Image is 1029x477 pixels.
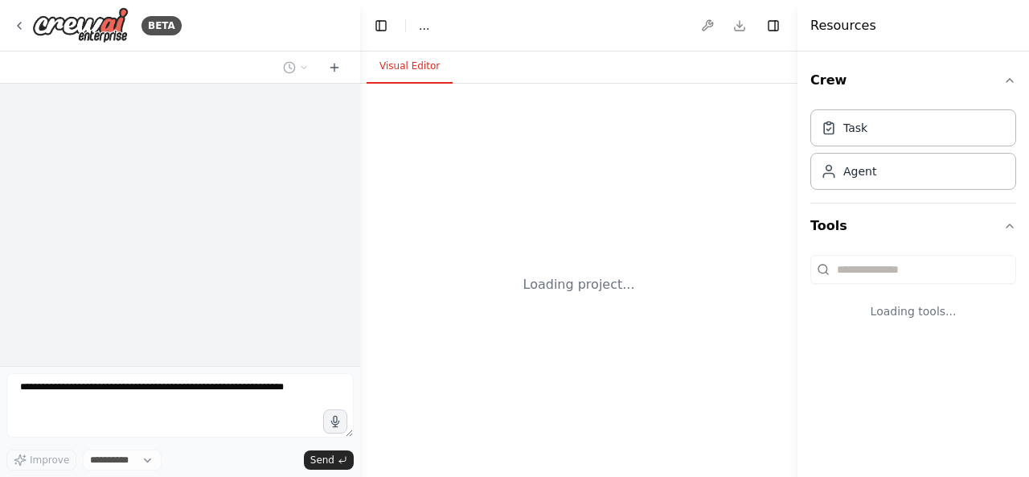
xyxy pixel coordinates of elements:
span: Improve [30,454,69,467]
div: Tools [810,249,1016,345]
button: Start a new chat [322,58,347,77]
button: Hide right sidebar [762,14,785,37]
div: Loading project... [523,275,635,294]
div: Crew [810,103,1016,203]
img: Logo [32,7,129,43]
button: Improve [6,450,76,471]
button: Crew [810,58,1016,103]
button: Switch to previous chat [277,58,315,77]
button: Hide left sidebar [370,14,392,37]
span: ... [419,18,429,34]
h4: Resources [810,16,876,35]
div: Agent [843,163,876,179]
button: Send [304,450,354,470]
button: Tools [810,204,1016,249]
div: BETA [141,16,182,35]
nav: breadcrumb [419,18,429,34]
button: Visual Editor [367,50,453,84]
div: Loading tools... [810,290,1016,332]
div: Task [843,120,867,136]
button: Click to speak your automation idea [323,409,347,434]
span: Send [310,454,334,467]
